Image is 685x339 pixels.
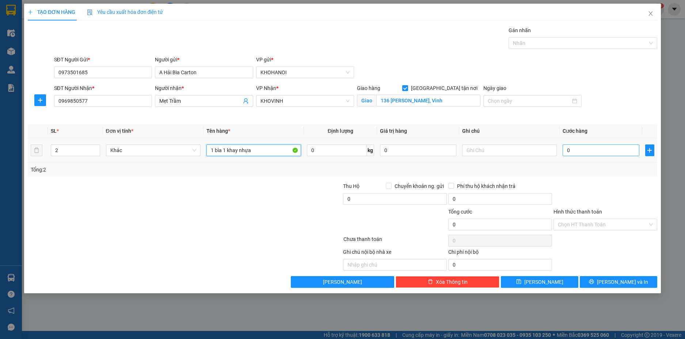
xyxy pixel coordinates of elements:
[87,10,93,15] img: icon
[483,85,506,91] label: Ngày giao
[41,18,166,36] li: 115 Hà Huy Tập, thị trấn [GEOGRAPHIC_DATA], [GEOGRAPHIC_DATA]
[68,8,138,18] b: Hưng Toàn Phát
[367,144,374,156] span: kg
[553,209,602,215] label: Hình thức thanh toán
[106,128,133,134] span: Đơn vị tính
[524,278,563,286] span: [PERSON_NAME]
[597,278,648,286] span: [PERSON_NAME] và In
[428,279,433,285] span: delete
[343,183,359,189] span: Thu Hộ
[454,182,518,190] span: Phí thu hộ khách nhận trả
[110,145,196,156] span: Khác
[9,9,46,46] img: logo.jpg
[343,259,447,271] input: Nhập ghi chú
[392,182,447,190] span: Chuyển khoản ng. gửi
[589,279,594,285] span: printer
[54,84,152,92] div: SĐT Người Nhận
[380,128,407,134] span: Giá trị hàng
[54,56,152,64] div: SĐT Người Gửi
[408,84,480,92] span: [GEOGRAPHIC_DATA] tận nơi
[256,56,354,64] div: VP gửi
[459,124,560,138] th: Ghi chú
[206,128,230,134] span: Tên hàng
[31,144,42,156] button: delete
[343,235,448,248] div: Chưa thanh toán
[462,144,557,156] input: Ghi Chú
[376,95,480,106] input: Giao tận nơi
[448,209,472,215] span: Tổng cước
[357,85,380,91] span: Giao hàng
[396,276,499,288] button: deleteXóa Thông tin
[243,98,249,104] span: user-add
[343,248,447,259] div: Ghi chú nội bộ nhà xe
[260,95,350,106] span: KHOVINH
[516,279,521,285] span: save
[87,9,163,15] span: Yêu cầu xuất hóa đơn điện tử
[509,27,531,33] label: Gán nhãn
[648,11,654,16] span: close
[563,128,587,134] span: Cước hàng
[34,94,46,106] button: plus
[645,144,655,156] button: plus
[357,95,376,106] span: Giao
[206,144,301,156] input: VD: Bàn, Ghế
[501,276,578,288] button: save[PERSON_NAME]
[646,147,654,153] span: plus
[31,166,265,174] div: Tổng: 2
[256,85,276,91] span: VP Nhận
[28,10,33,15] span: plus
[260,67,350,78] span: KHOHANOI
[155,56,253,64] div: Người gửi
[380,144,456,156] input: 0
[41,36,166,45] li: Hotline: 0932685789
[580,276,657,288] button: printer[PERSON_NAME] và In
[488,97,571,105] input: Ngày giao
[640,4,661,24] button: Close
[51,128,57,134] span: SL
[155,84,253,92] div: Người nhận
[328,128,353,134] span: Định lượng
[448,248,552,259] div: Chi phí nội bộ
[35,97,46,103] span: plus
[69,47,137,56] b: Gửi khách hàng
[28,9,75,15] span: TẠO ĐƠN HÀNG
[323,278,362,286] span: [PERSON_NAME]
[291,276,395,288] button: [PERSON_NAME]
[436,278,468,286] span: Xóa Thông tin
